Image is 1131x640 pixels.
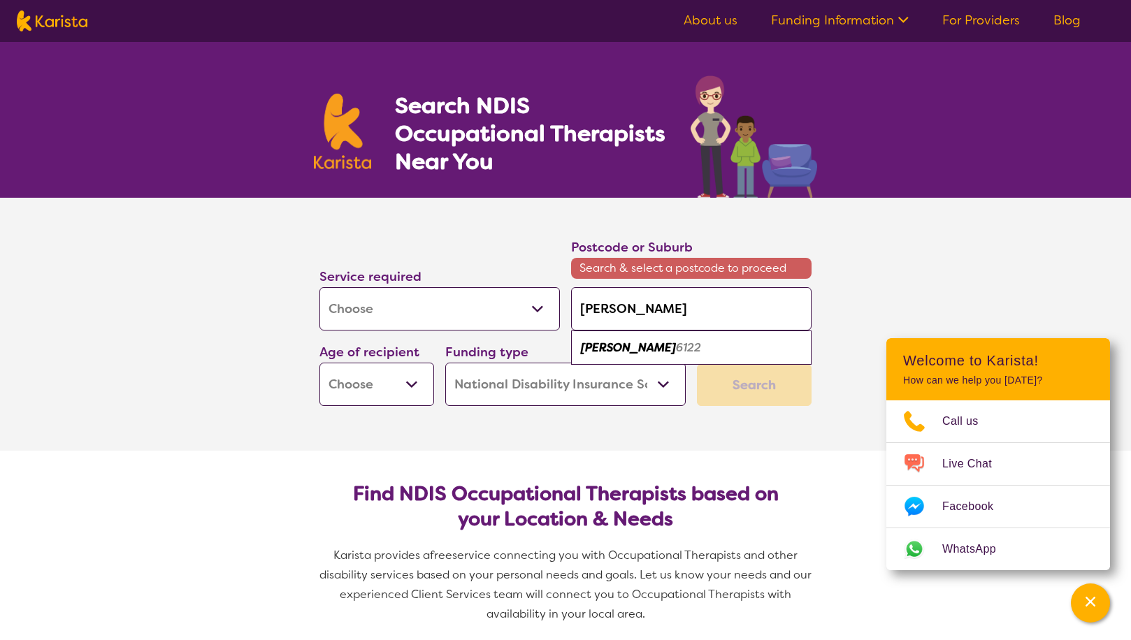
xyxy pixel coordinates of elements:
[942,496,1010,517] span: Facebook
[1071,583,1110,623] button: Channel Menu
[886,528,1110,570] a: Web link opens in a new tab.
[942,411,995,432] span: Call us
[319,268,422,285] label: Service required
[886,400,1110,570] ul: Choose channel
[942,453,1009,474] span: Live Chat
[942,12,1020,29] a: For Providers
[684,12,737,29] a: About us
[314,94,371,169] img: Karista logo
[571,239,693,256] label: Postcode or Suburb
[903,374,1093,386] p: How can we help you [DATE]?
[942,539,1013,560] span: WhatsApp
[771,12,909,29] a: Funding Information
[571,258,812,279] span: Search & select a postcode to proceed
[319,548,814,621] span: service connecting you with Occupational Therapists and other disability services based on your p...
[1053,12,1081,29] a: Blog
[886,338,1110,570] div: Channel Menu
[331,481,800,532] h2: Find NDIS Occupational Therapists based on your Location & Needs
[319,344,419,361] label: Age of recipient
[17,10,87,31] img: Karista logo
[691,75,817,198] img: occupational-therapy
[333,548,430,562] span: Karista provides a
[571,287,812,330] input: Type
[581,340,676,355] em: [PERSON_NAME]
[578,335,805,361] div: Byford 6122
[445,344,528,361] label: Funding type
[395,92,667,175] h1: Search NDIS Occupational Therapists Near You
[676,340,701,355] em: 6122
[903,352,1093,369] h2: Welcome to Karista!
[430,548,452,562] span: free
